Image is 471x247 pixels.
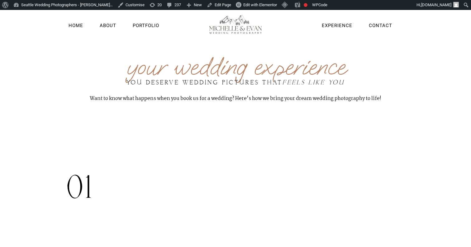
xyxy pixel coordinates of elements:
[56,54,415,80] h2: your wedding experience
[243,2,277,7] span: Edit with Elementor
[98,22,118,30] a: About
[308,79,345,87] i: like you
[283,79,305,87] i: feels
[53,173,108,204] h2: 01
[421,2,451,7] span: [DOMAIN_NAME]
[67,22,85,30] a: Home
[131,22,161,30] a: Portfolio
[56,89,415,108] p: Want to know what happens when you book us for a wedding? Here’s how we bring your dream wedding ...
[367,22,394,30] a: Contact
[56,80,415,86] h3: you deserve wedding pictures that
[304,3,307,7] div: Focus keyphrase not set
[320,22,354,30] a: Experience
